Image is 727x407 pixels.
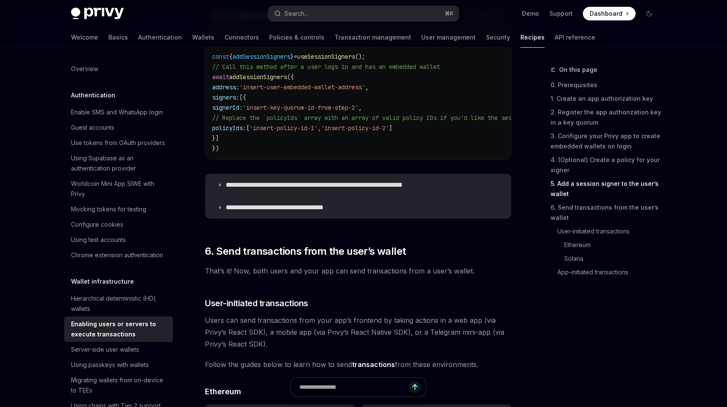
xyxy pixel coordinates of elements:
[246,124,250,132] span: [
[358,104,362,111] span: ,
[71,250,163,260] div: Chrome extension authentication
[71,219,123,230] div: Configure cookies
[212,94,239,101] span: signers:
[71,235,126,245] div: Using test accounts
[64,176,173,202] a: Worldcoin Mini App SIWE with Privy
[64,105,173,120] a: Enable SMS and WhatsApp login
[551,177,663,201] a: 5. Add a session signer to the user’s wallet
[335,27,411,48] a: Transaction management
[269,27,324,48] a: Policies & controls
[551,225,663,238] a: User-initiated transactions
[212,73,229,81] span: await
[64,135,173,151] a: Use tokens from OAuth providers
[71,107,163,117] div: Enable SMS and WhatsApp login
[71,276,134,287] h5: Wallet infrastructure
[64,232,173,248] a: Using test accounts
[71,27,98,48] a: Welcome
[71,90,115,100] h5: Authentication
[268,6,459,21] button: Open search
[205,245,406,258] span: 6. Send transactions from the user’s wallet
[64,373,173,398] a: Migrating wallets from on-device to TEEs
[551,105,663,129] a: 2. Register the app authorization key in a key quorum
[555,27,595,48] a: API reference
[205,359,511,370] span: Follow the guides below to learn how to send from these environments.
[294,53,297,60] span: =
[71,153,168,174] div: Using Supabase as an authentication provider
[64,217,173,232] a: Configure cookies
[212,83,239,91] span: address:
[71,179,168,199] div: Worldcoin Mini App SIWE with Privy
[205,265,511,277] span: That’s it! Now, both users and your app can send transactions from a user’s wallet.
[551,238,663,252] a: Ethereum
[318,124,321,132] span: ,
[64,357,173,373] a: Using passkeys with wallets
[71,360,149,370] div: Using passkeys with wallets
[551,78,663,92] a: 0. Prerequisites
[71,375,168,396] div: Migrating wallets from on-device to TEEs
[71,344,139,355] div: Server-side user wallets
[233,53,290,60] span: addSessionSigners
[243,104,358,111] span: 'insert-key-quorum-id-from-step-2'
[551,129,663,153] a: 3. Configure your Privy app to create embedded wallets on login
[642,7,656,20] button: Toggle dark mode
[212,53,229,60] span: const
[250,124,318,132] span: 'insert-policy-id-1'
[299,378,409,396] input: Ask a question...
[71,319,168,339] div: Enabling users or servers to execute transactions
[239,83,365,91] span: 'insert-user-embedded-wallet-address'
[212,104,243,111] span: signerId:
[365,83,369,91] span: ,
[71,64,98,74] div: Overview
[64,61,173,77] a: Overview
[239,94,246,101] span: [{
[520,27,545,48] a: Recipes
[549,9,573,18] a: Support
[522,9,539,18] a: Demo
[71,138,165,148] div: Use tokens from OAuth providers
[71,204,146,214] div: Mocking tokens for testing
[355,53,365,60] span: ();
[64,342,173,357] a: Server-side user wallets
[108,27,128,48] a: Basics
[284,9,308,19] div: Search...
[64,248,173,263] a: Chrome extension authentication
[205,314,511,350] span: Users can send transactions from your app’s frontend by taking actions in a web app (via Privy’s ...
[421,27,476,48] a: User management
[445,10,454,17] span: ⌘ K
[551,92,663,105] a: 1. Create an app authorization key
[64,120,173,135] a: Guest accounts
[138,27,182,48] a: Authentication
[205,297,308,309] span: User-initiated transactions
[71,293,168,314] div: Hierarchical deterministic (HD) wallets
[297,53,355,60] span: useSessionSigners
[229,53,233,60] span: {
[352,360,395,369] a: transactions
[71,8,124,20] img: dark logo
[290,53,294,60] span: }
[71,122,114,133] div: Guest accounts
[212,145,219,152] span: })
[559,65,597,75] span: On this page
[64,151,173,176] a: Using Supabase as an authentication provider
[551,201,663,225] a: 6. Send transactions from the user’s wallet
[192,27,214,48] a: Wallets
[64,316,173,342] a: Enabling users or servers to execute transactions
[590,9,622,18] span: Dashboard
[486,27,510,48] a: Security
[64,291,173,316] a: Hierarchical deterministic (HD) wallets
[583,7,636,20] a: Dashboard
[212,63,440,71] span: // Call this method after a user logs in and has an embedded wallet
[287,73,294,81] span: ({
[551,265,663,279] a: App-initiated transactions
[389,124,392,132] span: ]
[229,73,287,81] span: addSessionSigners
[212,134,219,142] span: }]
[409,381,421,393] button: Send message
[212,124,246,132] span: policyIds:
[551,153,663,177] a: 4. (Optional) Create a policy for your signer
[551,252,663,265] a: Solana
[224,27,259,48] a: Connectors
[321,124,389,132] span: 'insert-policy-id-2'
[64,202,173,217] a: Mocking tokens for testing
